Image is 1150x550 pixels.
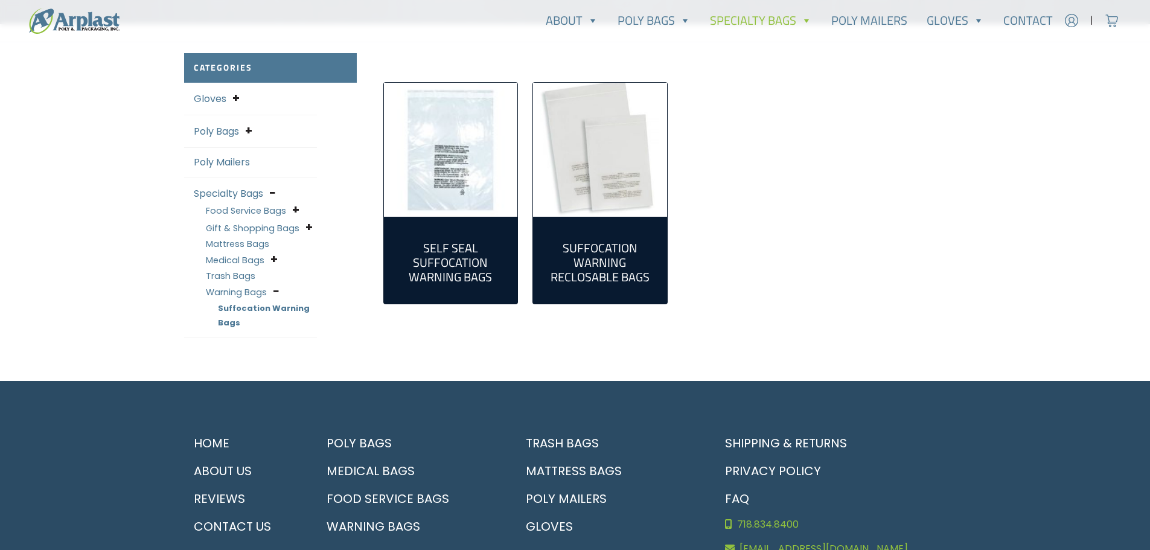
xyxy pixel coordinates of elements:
a: Food Service Bags [206,205,286,217]
img: tab_keywords_by_traffic_grey.svg [120,76,130,86]
a: Visit product category Suffocation Warning Reclosable Bags [533,83,667,217]
a: Specialty Bags [194,187,263,200]
a: Medical Bags [206,254,264,266]
a: Poly Bags [194,124,239,138]
h2: Suffocation Warning Reclosable Bags [543,241,657,284]
a: FAQ [715,485,966,513]
div: Keywords by Traffic [133,77,203,85]
a: Medical Bags [317,457,502,485]
span: | [1090,13,1093,28]
a: Contact Us [184,513,302,540]
a: Visit product category Suffocation Warning Reclosable Bags [543,226,657,294]
div: v 4.0.25 [34,19,59,29]
img: Self Seal Suffocation Warning Bags [384,83,518,217]
a: Trash Bags [516,429,701,457]
a: Mattress Bags [516,457,701,485]
a: Poly Bags [317,429,502,457]
img: website_grey.svg [19,31,29,41]
div: Domain: [DOMAIN_NAME] [31,31,133,41]
h2: Categories [184,53,357,83]
a: Poly Mailers [822,8,917,33]
div: Domain Overview [46,77,108,85]
a: Mattress Bags [206,238,269,250]
a: About Us [184,457,302,485]
a: Visit product category Self Seal Suffocation Warning Bags [394,226,508,294]
a: About [536,8,608,33]
a: Food Service Bags [317,485,502,513]
a: Visit product category Self Seal Suffocation Warning Bags [384,83,518,217]
a: Gloves [917,8,994,33]
a: Reviews [184,485,302,513]
img: logo_orange.svg [19,19,29,29]
a: Contact [994,8,1062,33]
a: Gloves [194,92,226,106]
h2: Self Seal Suffocation Warning Bags [394,241,508,284]
a: Poly Mailers [194,155,250,169]
a: Poly Mailers [516,485,701,513]
a: Poly Bags [608,8,700,33]
a: Suffocation Warning Bags [218,302,310,328]
a: Shipping & Returns [715,429,966,457]
a: Gift & Shopping Bags [206,222,299,234]
img: logo [29,8,120,34]
a: Warning Bags [206,286,267,298]
a: Gloves [516,513,701,540]
a: Trash Bags [206,270,255,282]
a: Specialty Bags [700,8,822,33]
a: Privacy Policy [715,457,966,485]
a: Home [184,429,302,457]
img: tab_domain_overview_orange.svg [33,76,42,86]
img: Suffocation Warning Reclosable Bags [533,83,667,217]
a: 718.834.8400 [715,513,966,537]
a: Warning Bags [317,513,502,540]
